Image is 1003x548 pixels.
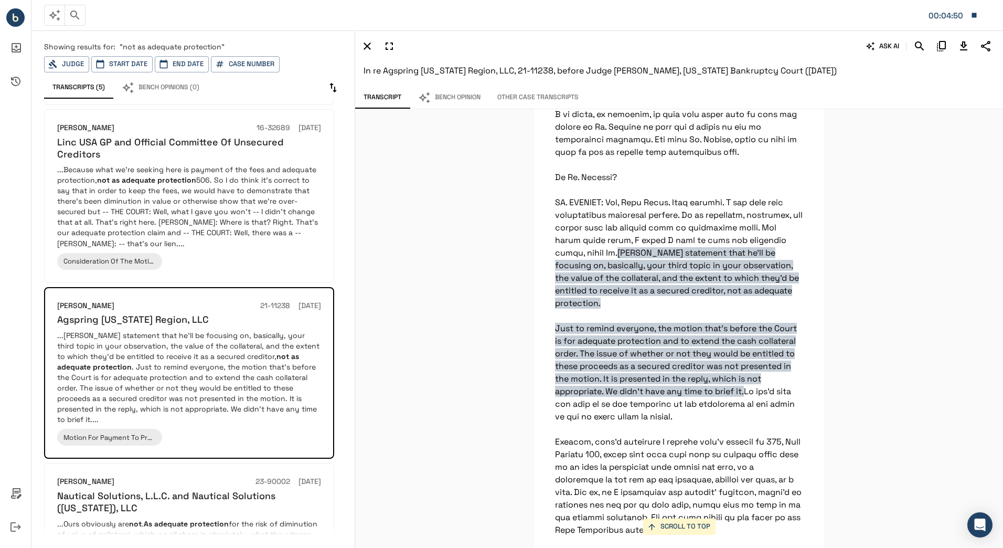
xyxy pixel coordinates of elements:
[154,519,188,529] em: adequate
[129,519,142,529] em: not
[57,490,321,514] h6: Nautical Solutions, L.L.C. and Nautical Solutions ([US_STATE]), LLC
[157,175,196,185] em: protection
[57,313,209,325] h6: Agspring [US_STATE] Region, LLC
[57,122,114,134] h6: [PERSON_NAME]
[93,362,132,372] em: protection
[911,37,929,55] button: Search
[276,352,289,361] em: not
[967,512,993,538] div: Open Intercom Messenger
[122,175,155,185] em: adequate
[298,122,321,134] h6: [DATE]
[63,257,324,266] span: Consideration Of The Motion Filed By [PERSON_NAME] On Behalf Of The Debtors
[57,164,321,248] p: ...Because what we're seeking here is payment of the fees and adequate protection, 506. So I do t...
[144,519,152,529] em: As
[211,56,280,72] button: Case Number
[57,300,114,312] h6: [PERSON_NAME]
[44,42,115,51] span: Showing results for:
[57,136,321,161] h6: Linc USA GP and Official Committee Of Unsecured Creditors
[364,65,837,76] span: In re Agspring [US_STATE] Region, LLC, 21-11238, before Judge [PERSON_NAME], [US_STATE] Bankruptc...
[260,300,290,312] h6: 21-11238
[155,56,209,72] button: End Date
[97,175,110,185] em: not
[57,362,91,372] em: adequate
[44,77,113,99] button: Transcripts (5)
[91,56,153,72] button: Start Date
[298,476,321,488] h6: [DATE]
[489,87,587,109] button: Other Case Transcripts
[57,330,321,425] p: ...[PERSON_NAME] statement that he'll be focusing on, basically, your third topic in your observa...
[291,352,299,361] em: as
[410,87,489,109] button: Bench Opinion
[355,87,410,109] button: Transcript
[190,519,229,529] em: protection
[44,56,89,72] button: Judge
[555,247,799,397] span: [PERSON_NAME] statement that he'll be focusing on, basically, your third topic in your observatio...
[112,175,120,185] em: as
[63,433,235,442] span: Motion For Payment To Pre-petition Secured Parties
[643,519,716,535] button: SCROLL TO TOP
[257,122,290,134] h6: 16-32689
[120,42,225,51] span: "not as adequate protection"
[955,37,973,55] button: Download Transcript
[113,77,208,99] button: Bench Opinions (0)
[255,476,290,488] h6: 23-90002
[864,37,902,55] button: ASK AI
[923,4,983,26] button: Matter: 107629.0001
[57,476,114,488] h6: [PERSON_NAME]
[929,9,965,23] div: Matter: 107629.0001
[298,300,321,312] h6: [DATE]
[977,37,995,55] button: Share Transcript
[933,37,951,55] button: Copy Citation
